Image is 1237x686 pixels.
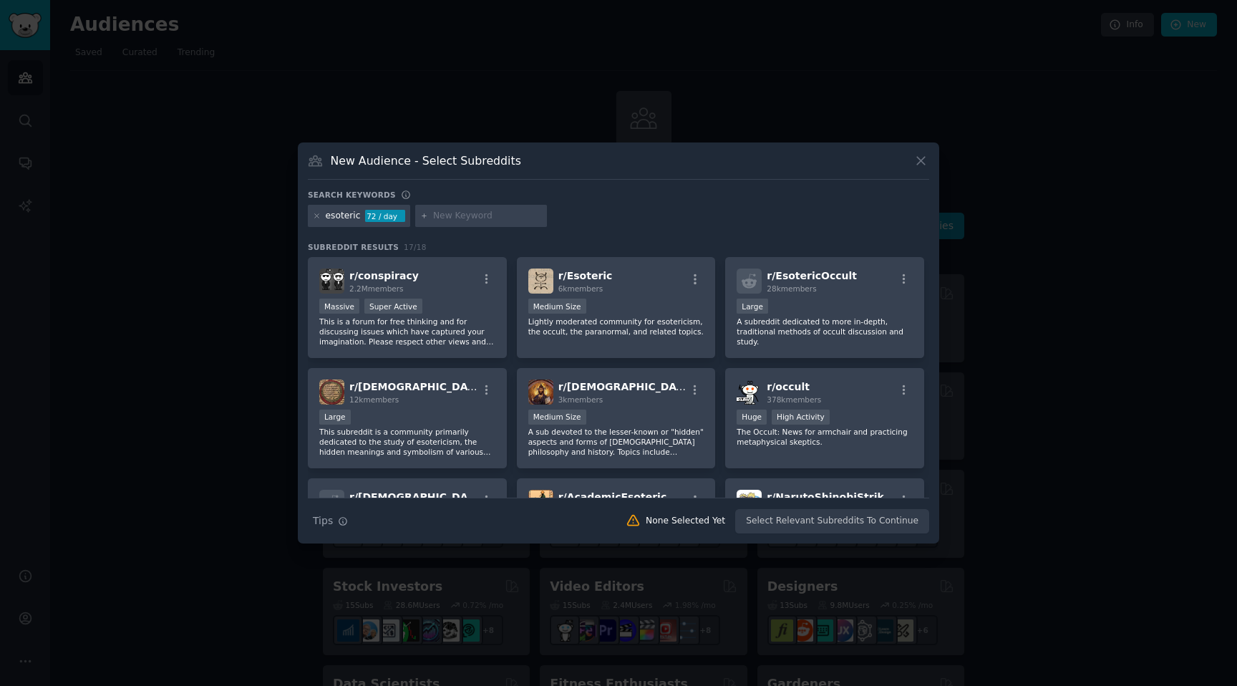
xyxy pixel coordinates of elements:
div: Super Active [364,299,422,314]
p: This is a forum for free thinking and for discussing issues which have captured your imagination.... [319,317,495,347]
div: Medium Size [528,299,586,314]
span: 6k members [558,284,603,293]
div: Massive [319,299,359,314]
span: 3k members [558,395,603,404]
p: Lightly moderated community for esotericism, the occult, the paranormal, and related topics. [528,317,704,337]
span: 378k members [767,395,821,404]
span: r/ [DEMOGRAPHIC_DATA] [349,381,485,392]
img: AcademicEsoteric [528,490,553,515]
span: r/ [DEMOGRAPHIC_DATA] [349,491,485,503]
span: r/ conspiracy [349,270,419,281]
img: Esoteric [528,269,553,294]
span: 2.2M members [349,284,404,293]
span: r/ [DEMOGRAPHIC_DATA] [558,381,694,392]
button: Tips [308,508,353,533]
span: r/ AcademicEsoteric [558,491,667,503]
div: Huge [737,410,767,425]
div: Large [737,299,768,314]
span: Tips [313,513,333,528]
input: New Keyword [433,210,542,223]
img: Esotericism [319,380,344,405]
h3: New Audience - Select Subreddits [331,153,521,168]
span: r/ Esoteric [558,270,613,281]
p: A sub devoted to the lesser-known or "hidden" aspects and forms of [DEMOGRAPHIC_DATA] philosophy ... [528,427,704,457]
div: 72 / day [365,210,405,223]
div: None Selected Yet [646,515,725,528]
div: High Activity [772,410,830,425]
span: r/ EsotericOccult [767,270,857,281]
img: EsotericChristianity [528,380,553,405]
span: r/ NarutoShinobiStriker [767,491,895,503]
p: This subreddit is a community primarily dedicated to the study of esotericism, the hidden meaning... [319,427,495,457]
div: esoteric [326,210,361,223]
img: NarutoShinobiStriker [737,490,762,515]
span: Subreddit Results [308,242,399,252]
p: The Occult: News for armchair and practicing metaphysical skeptics. [737,427,913,447]
img: conspiracy [319,269,344,294]
p: A subreddit dedicated to more in-depth, traditional methods of occult discussion and study. [737,317,913,347]
div: Medium Size [528,410,586,425]
span: 28k members [767,284,816,293]
span: r/ occult [767,381,810,392]
span: 17 / 18 [404,243,427,251]
h3: Search keywords [308,190,396,200]
span: 12k members [349,395,399,404]
div: Large [319,410,351,425]
img: occult [737,380,762,405]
